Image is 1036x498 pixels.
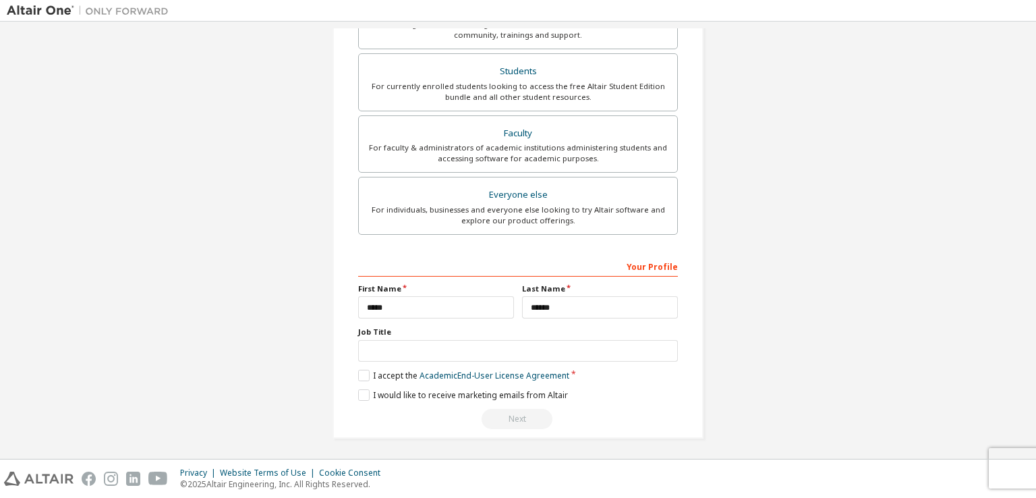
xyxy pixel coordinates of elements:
[420,370,569,381] a: Academic End-User License Agreement
[148,472,168,486] img: youtube.svg
[367,186,669,204] div: Everyone else
[358,283,514,294] label: First Name
[7,4,175,18] img: Altair One
[367,124,669,143] div: Faculty
[358,409,678,429] div: Read and acccept EULA to continue
[180,478,388,490] p: © 2025 Altair Engineering, Inc. All Rights Reserved.
[367,204,669,226] div: For individuals, businesses and everyone else looking to try Altair software and explore our prod...
[367,142,669,164] div: For faculty & administrators of academic institutions administering students and accessing softwa...
[4,472,74,486] img: altair_logo.svg
[367,19,669,40] div: For existing customers looking to access software downloads, HPC resources, community, trainings ...
[358,255,678,277] div: Your Profile
[358,327,678,337] label: Job Title
[180,468,220,478] div: Privacy
[358,389,568,401] label: I would like to receive marketing emails from Altair
[104,472,118,486] img: instagram.svg
[358,370,569,381] label: I accept the
[126,472,140,486] img: linkedin.svg
[319,468,388,478] div: Cookie Consent
[522,283,678,294] label: Last Name
[367,62,669,81] div: Students
[367,81,669,103] div: For currently enrolled students looking to access the free Altair Student Edition bundle and all ...
[220,468,319,478] div: Website Terms of Use
[82,472,96,486] img: facebook.svg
